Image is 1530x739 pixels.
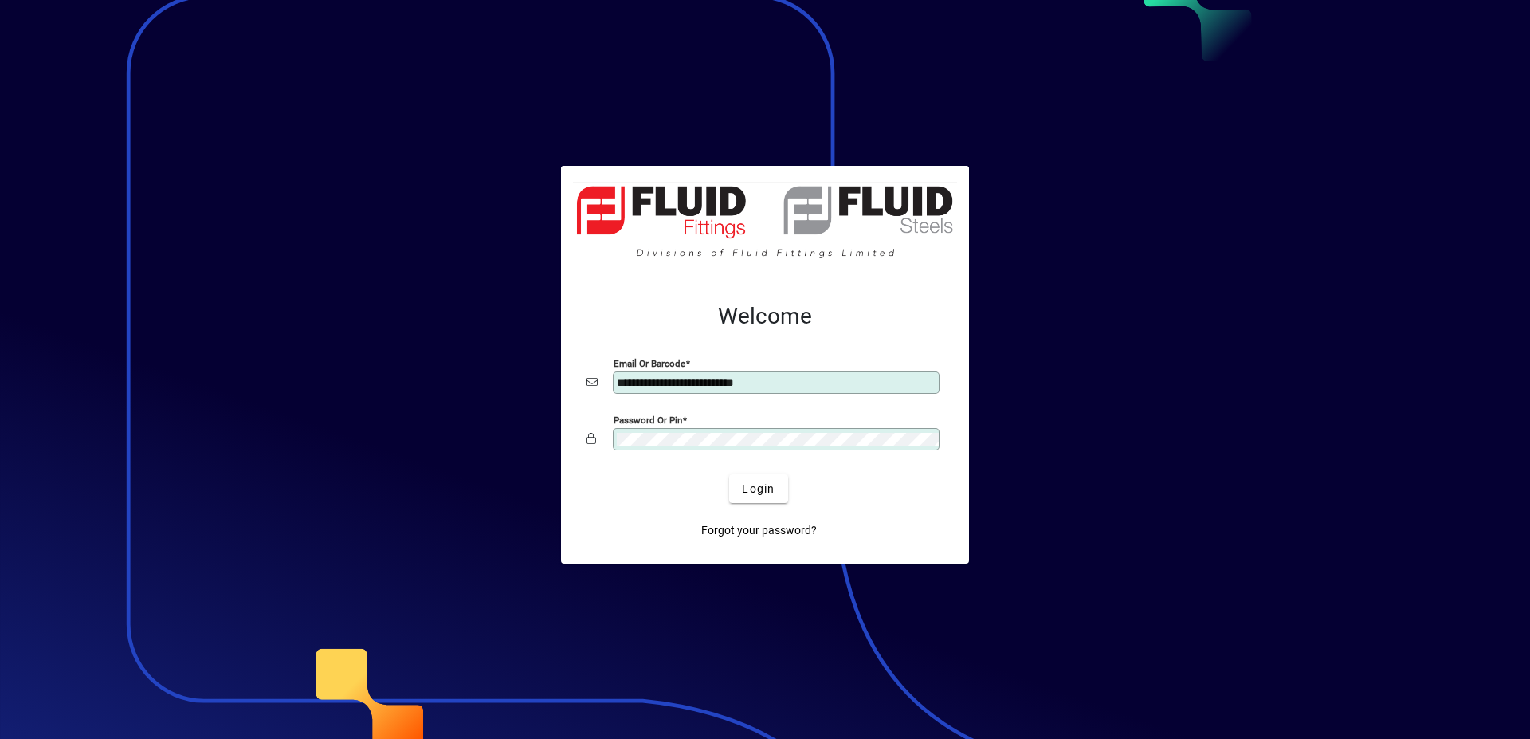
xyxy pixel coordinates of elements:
span: Login [742,481,775,497]
a: Forgot your password? [695,516,823,544]
span: Forgot your password? [701,522,817,539]
mat-label: Email or Barcode [614,358,685,369]
h2: Welcome [586,303,943,330]
button: Login [729,474,787,503]
mat-label: Password or Pin [614,415,682,426]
